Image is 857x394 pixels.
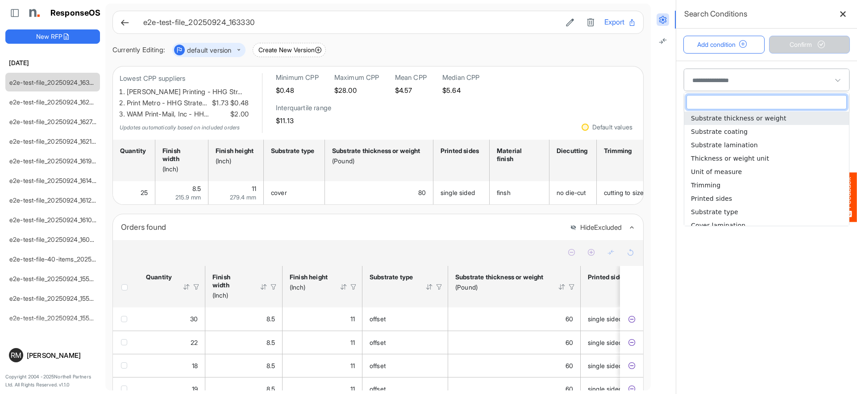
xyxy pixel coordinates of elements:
span: 8.5 [266,339,275,346]
button: Export [604,17,636,28]
span: Confirm [790,40,829,50]
td: offset is template cell Column Header httpsnorthellcomontologiesmapping-rulesmaterialhassubstrate... [362,331,448,354]
td: single sided is template cell Column Header httpsnorthellcomontologiesmapping-rulesmanufacturingh... [581,331,661,354]
a: e2e-test-file_20250924_163330 [9,79,101,86]
button: Edit [563,17,577,28]
div: (Pound) [455,283,546,291]
button: HideExcluded [570,224,622,232]
h6: Interquartile range [276,104,331,112]
a: e2e-test-file_20250924_162142 [9,137,100,145]
td: 8.5 is template cell Column Header httpsnorthellcomontologiesmapping-rulesmeasurementhasfinishsiz... [155,181,208,204]
span: single sided [588,385,622,393]
span: 18 [192,362,198,369]
span: 8.5 [266,362,275,369]
span: 60 [566,339,573,346]
span: 60 [566,385,573,393]
h5: $0.48 [276,87,319,94]
input: dropdownlistfilter [687,95,846,109]
span: offset [370,315,386,323]
span: 279.4 mm [230,194,256,201]
h6: Maximum CPP [334,73,379,82]
span: $1.73 [210,98,229,109]
div: Printed sides [588,273,627,281]
button: Exclude [627,385,636,394]
td: 11 is template cell Column Header httpsnorthellcomontologiesmapping-rulesmeasurementhasfinishsize... [283,307,362,331]
button: Exclude [627,315,636,323]
div: Trimming [604,147,645,155]
td: 25 is template cell Column Header httpsnorthellcomontologiesmapping-rulesorderhasquantity [113,181,155,204]
button: Add condition [683,36,765,54]
a: e2e-test-file-40-items_20250924_160529 [9,255,130,263]
div: Currently Editing: [112,45,165,56]
span: 11 [350,315,355,323]
a: e2e-test-file_20250924_155915 [9,275,99,282]
td: offset is template cell Column Header httpsnorthellcomontologiesmapping-rulesmaterialhassubstrate... [362,354,448,377]
div: Orders found [121,221,563,233]
div: (Inch) [162,165,198,173]
span: 8.5 [192,185,201,192]
div: [PERSON_NAME] [27,352,96,359]
td: 11 is template cell Column Header httpsnorthellcomontologiesmapping-rulesmeasurementhasfinishsize... [283,331,362,354]
div: Filter Icon [349,283,358,291]
span: $2.00 [229,109,249,120]
td: 8.5 is template cell Column Header httpsnorthellcomontologiesmapping-rulesmeasurementhasfinishsiz... [205,331,283,354]
button: Create New Version [253,43,326,57]
div: (Inch) [212,291,248,299]
td: 8.5 is template cell Column Header httpsnorthellcomontologiesmapping-rulesmeasurementhasfinishsiz... [205,354,283,377]
th: Header checkbox [113,266,139,307]
td: single sided is template cell Column Header httpsnorthellcomontologiesmapping-rulesmanufacturingh... [581,354,661,377]
td: cutting to size is template cell Column Header httpsnorthellcomontologiesmapping-rulesmanufacturi... [597,181,656,204]
h5: $5.64 [442,87,480,94]
span: $0.48 [229,98,249,109]
td: single sided is template cell Column Header httpsnorthellcomontologiesmapping-rulesmanufacturingh... [433,181,490,204]
span: offset [370,362,386,369]
h5: $11.13 [276,117,331,124]
span: 215.9 mm [175,194,201,201]
button: New RFP [5,29,100,44]
p: Copyright 2004 - 2025 Northell Partners Ltd. All Rights Reserved. v 1.1.0 [5,373,100,389]
a: e2e-test-file_20250924_162747 [9,118,100,125]
td: 60 is template cell Column Header httpsnorthellcomontologiesmapping-rulesmaterialhasmaterialthick... [448,331,581,354]
a: e2e-test-file_20250924_155800 [9,294,101,302]
h6: Mean CPP [395,73,427,82]
div: (Inch) [290,283,328,291]
div: Substrate thickness or weight [455,273,546,281]
span: cutting to size [604,189,644,196]
td: 18 is template cell Column Header httpsnorthellcomontologiesmapping-rulesorderhasquantity [139,354,205,377]
h6: Search Conditions [684,8,747,20]
div: Printed sides [441,147,479,155]
span: single sided [588,315,622,323]
img: Northell [25,4,42,22]
div: Default values [592,124,632,130]
td: 11 is template cell Column Header httpsnorthellcomontologiesmapping-rulesmeasurementhasfinishsize... [208,181,264,204]
div: Diecutting [557,147,587,155]
em: Updates automatically based on included orders [120,124,240,131]
a: e2e-test-file_20250924_161429 [9,177,100,184]
td: 8.5 is template cell Column Header httpsnorthellcomontologiesmapping-rulesmeasurementhasfinishsiz... [205,307,283,331]
a: e2e-test-file_20250924_155648 [9,314,101,322]
span: 11 [252,185,256,192]
span: Substrate coating [691,128,748,135]
h1: ResponseOS [50,8,101,18]
div: dropdownlist [684,92,849,226]
span: offset [370,385,386,393]
div: Material finish [497,147,539,163]
h6: Minimum CPP [276,73,319,82]
a: e2e-test-file_20250924_161029 [9,216,100,224]
span: RM [11,352,21,359]
span: Unit of measure [691,168,742,175]
td: cover is template cell Column Header httpsnorthellcomontologiesmapping-rulesmaterialhassubstratem... [264,181,325,204]
div: Substrate type [271,147,315,155]
span: Cover lamination [691,222,745,229]
td: 60 is template cell Column Header httpsnorthellcomontologiesmapping-rulesmaterialhasmaterialthick... [448,354,581,377]
td: checkbox [113,354,139,377]
span: 60 [566,315,573,323]
div: Finish width [162,147,198,163]
span: Substrate thickness or weight [691,115,786,122]
td: 30 is template cell Column Header httpsnorthellcomontologiesmapping-rulesorderhasquantity [139,307,205,331]
div: Substrate type [370,273,414,281]
td: fd72eccd-54f9-452b-aa94-9208921166d1 is template cell Column Header [620,331,645,354]
span: Substrate type [691,208,738,216]
td: finsh is template cell Column Header httpsnorthellcomontologiesmapping-rulesmanufacturinghassubst... [490,181,549,204]
div: Quantity [120,147,145,155]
